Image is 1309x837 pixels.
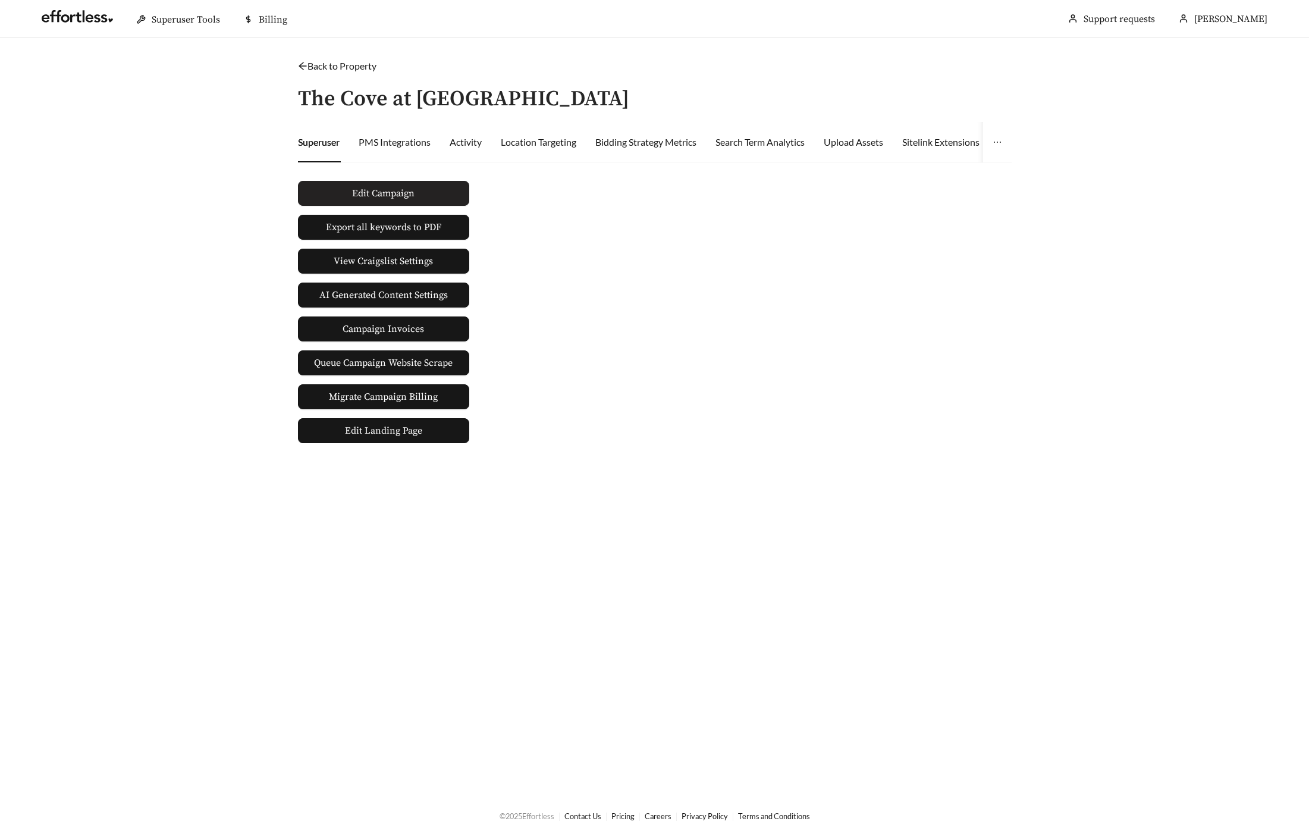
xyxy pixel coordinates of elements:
[329,390,438,404] span: Migrate Campaign Billing
[564,811,601,821] a: Contact Us
[326,220,441,234] span: Export all keywords to PDF
[595,135,696,149] div: Bidding Strategy Metrics
[611,811,635,821] a: Pricing
[902,135,980,149] div: Sitelink Extensions
[314,356,453,370] span: Queue Campaign Website Scrape
[983,122,1012,162] button: ellipsis
[152,14,220,26] span: Superuser Tools
[298,135,340,149] div: Superuser
[715,135,805,149] div: Search Term Analytics
[334,254,433,268] span: View Craigslist Settings
[298,384,469,409] button: Migrate Campaign Billing
[352,186,415,200] span: Edit Campaign
[501,135,576,149] div: Location Targeting
[359,135,431,149] div: PMS Integrations
[259,14,287,26] span: Billing
[298,316,469,341] a: Campaign Invoices
[319,288,448,302] span: AI Generated Content Settings
[298,181,469,206] button: Edit Campaign
[298,350,469,375] button: Queue Campaign Website Scrape
[993,137,1002,147] span: ellipsis
[682,811,728,821] a: Privacy Policy
[298,60,376,71] a: arrow-leftBack to Property
[298,61,307,71] span: arrow-left
[298,249,469,274] button: View Craigslist Settings
[298,418,469,443] a: Edit Landing Page
[450,135,482,149] div: Activity
[1194,13,1267,25] span: [PERSON_NAME]
[345,419,422,443] span: Edit Landing Page
[1084,13,1155,25] a: Support requests
[298,87,629,111] h3: The Cove at [GEOGRAPHIC_DATA]
[738,811,810,821] a: Terms and Conditions
[824,135,883,149] div: Upload Assets
[298,215,469,240] button: Export all keywords to PDF
[343,317,424,341] span: Campaign Invoices
[298,283,469,308] button: AI Generated Content Settings
[645,811,671,821] a: Careers
[500,811,554,821] span: © 2025 Effortless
